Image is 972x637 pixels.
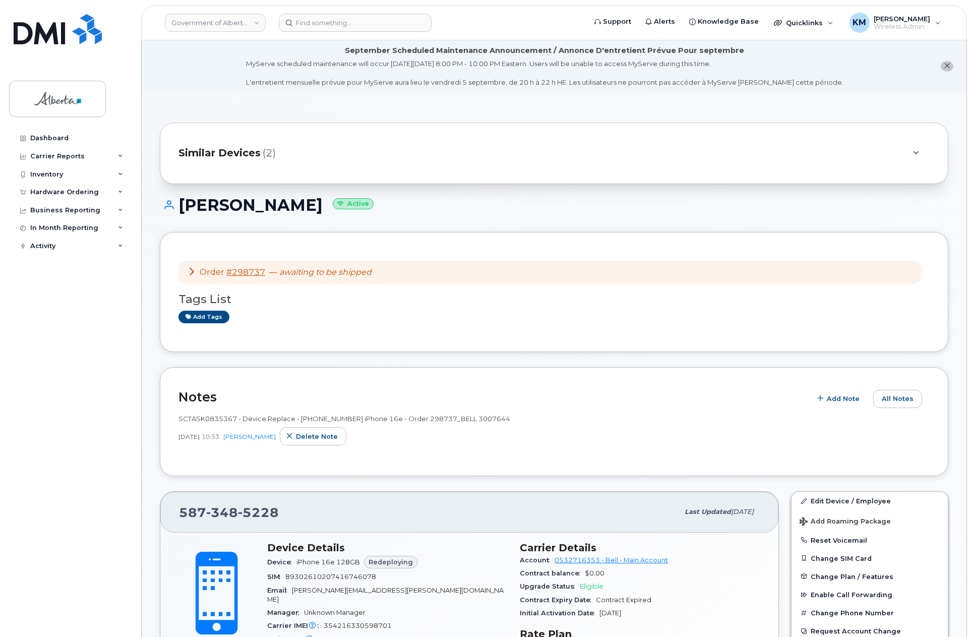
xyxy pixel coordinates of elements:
span: — [269,267,372,277]
h1: [PERSON_NAME] [160,196,948,214]
span: Email [267,587,292,594]
button: Enable Call Forwarding [792,586,948,604]
span: Manager [267,609,304,616]
span: 89302610207416746078 [285,573,376,581]
span: Delete note [296,432,338,441]
span: Device [267,558,296,566]
div: September Scheduled Maintenance Announcement / Annonce D'entretient Prévue Pour septembre [345,45,744,56]
button: close notification [941,61,953,72]
span: Redeploying [369,557,413,567]
span: Similar Devices [178,146,261,160]
span: Enable Call Forwarding [811,591,892,599]
button: Delete note [280,427,346,445]
span: Order [200,267,224,277]
h2: Notes [178,389,806,404]
button: Reset Voicemail [792,531,948,549]
span: 354216330598701 [324,622,392,629]
span: Account [520,556,555,564]
div: MyServe scheduled maintenance will occur [DATE][DATE] 8:00 PM - 10:00 PM Eastern. Users will be u... [246,59,843,87]
h3: Carrier Details [520,542,760,554]
span: (2) [263,146,276,160]
span: Carrier IMEI [267,622,324,629]
button: All Notes [873,390,922,408]
a: 0532716353 - Bell - Main Account [555,556,668,564]
span: [PERSON_NAME][EMAIL_ADDRESS][PERSON_NAME][DOMAIN_NAME] [267,587,504,603]
a: #298737 [226,267,265,277]
h3: Device Details [267,542,508,554]
span: [DATE] [731,508,754,515]
span: 5228 [238,505,279,520]
span: Last updated [685,508,731,515]
span: 587 [179,505,279,520]
span: Eligible [580,583,603,590]
span: Contract Expiry Date [520,596,596,604]
span: Initial Activation Date [520,609,599,617]
span: Contract Expired [596,596,651,604]
em: awaiting to be shipped [279,267,372,277]
button: Change Plan / Features [792,567,948,586]
a: Add tags [178,311,229,323]
span: [DATE] [178,432,200,441]
span: All Notes [882,394,914,403]
h3: Tags List [178,293,930,306]
span: Contract balance [520,569,585,577]
button: Change Phone Number [792,604,948,622]
span: Add Note [827,394,860,403]
button: Add Note [811,390,868,408]
span: 348 [206,505,238,520]
button: Add Roaming Package [792,510,948,531]
a: [PERSON_NAME] [223,433,276,440]
span: iPhone 16e 128GB [296,558,360,566]
button: Change SIM Card [792,549,948,567]
span: Add Roaming Package [800,517,891,527]
span: SCTASK0835367 - Device Replace - [PHONE_NUMBER] iPhone 16e - Order 298737_BELL 3007644 [178,415,510,423]
small: Active [333,198,374,210]
span: $0.00 [585,569,604,577]
span: 10:53 [202,432,219,441]
span: [DATE] [599,609,621,617]
span: Upgrade Status [520,583,580,590]
span: Change Plan / Features [811,572,893,580]
span: Unknown Manager [304,609,366,616]
a: Edit Device / Employee [792,492,948,510]
span: SIM [267,573,285,581]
